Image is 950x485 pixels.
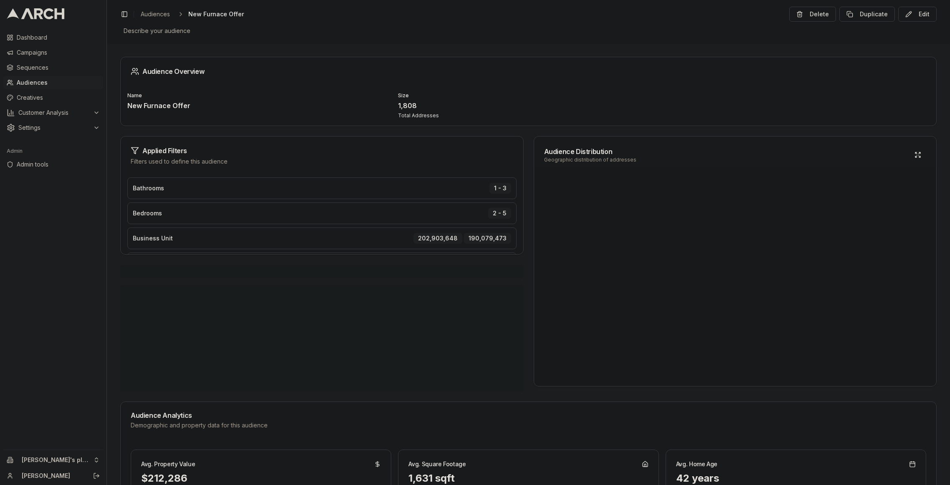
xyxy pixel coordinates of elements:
[464,233,511,244] div: 190,079,473
[408,472,648,485] div: 1,631 sqft
[127,101,388,111] div: New Furnace Offer
[131,421,926,429] div: Demographic and property data for this audience
[676,460,717,468] div: Avg. Home Age
[131,412,926,419] div: Audience Analytics
[3,144,103,158] div: Admin
[17,93,100,102] span: Creatives
[141,460,195,468] div: Avg. Property Value
[3,31,103,44] a: Dashboard
[489,183,511,194] div: 1 - 3
[3,158,103,171] a: Admin tools
[17,33,100,42] span: Dashboard
[3,106,103,119] button: Customer Analysis
[676,472,916,485] div: 42 years
[137,8,257,20] nav: breadcrumb
[141,10,170,18] span: Audiences
[3,76,103,89] a: Audiences
[17,160,100,169] span: Admin tools
[488,208,511,219] div: 2 - 5
[3,453,103,467] button: [PERSON_NAME]'s playground
[398,101,659,111] div: 1,808
[17,63,100,72] span: Sequences
[131,157,513,166] div: Filters used to define this audience
[137,8,173,20] a: Audiences
[3,91,103,104] a: Creatives
[898,7,937,22] button: Edit
[22,456,90,464] span: [PERSON_NAME]'s playground
[120,25,194,37] span: Describe your audience
[839,7,895,22] button: Duplicate
[398,112,659,119] div: Total Addresses
[91,470,102,482] button: Log out
[544,147,636,157] div: Audience Distribution
[18,109,90,117] span: Customer Analysis
[133,184,164,192] span: Bathrooms
[17,78,100,87] span: Audiences
[131,67,926,76] div: Audience Overview
[133,209,162,217] span: Bedrooms
[789,7,836,22] button: Delete
[188,10,244,18] span: New Furnace Offer
[22,472,84,480] a: [PERSON_NAME]
[131,147,513,155] div: Applied Filters
[17,48,100,57] span: Campaigns
[408,460,466,468] div: Avg. Square Footage
[3,121,103,134] button: Settings
[127,92,388,99] div: Name
[141,472,381,485] div: $212,286
[3,61,103,74] a: Sequences
[398,92,659,99] div: Size
[413,233,462,244] div: 202,903,648
[544,157,636,163] div: Geographic distribution of addresses
[3,46,103,59] a: Campaigns
[133,234,173,242] span: Business Unit
[18,124,90,132] span: Settings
